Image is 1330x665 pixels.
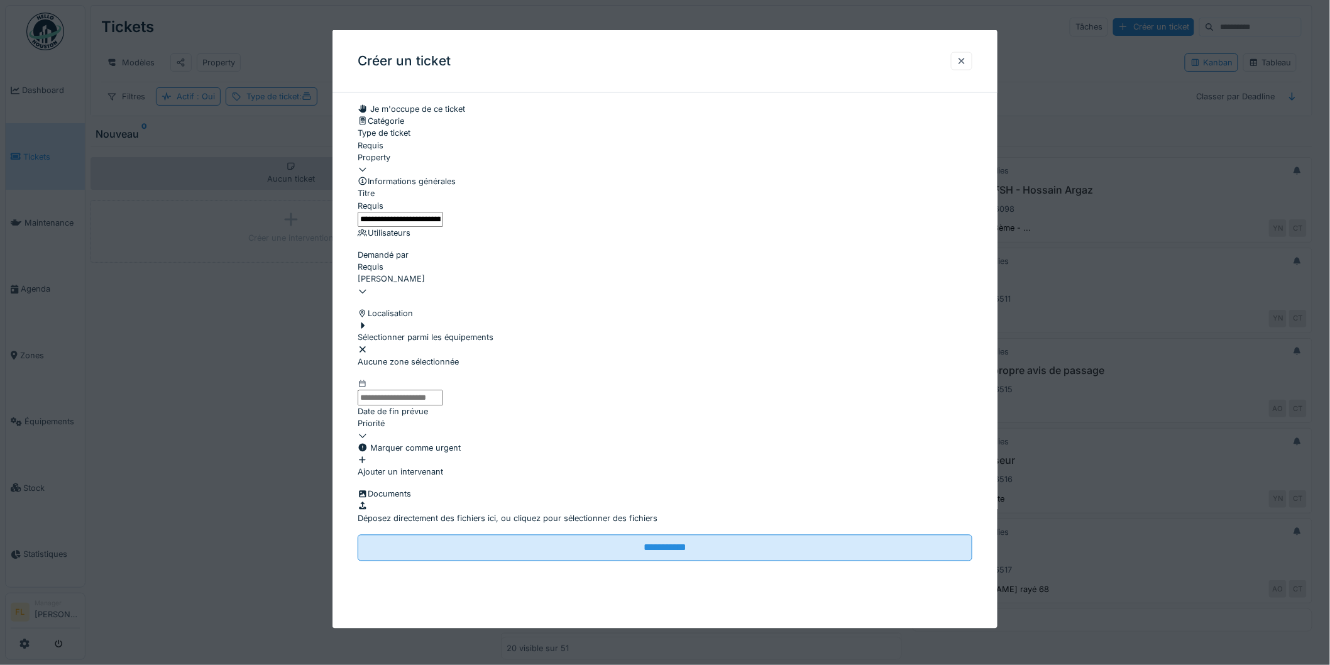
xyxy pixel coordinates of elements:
[358,187,375,199] label: Titre
[358,307,972,319] div: Localisation
[358,53,451,69] h3: Créer un ticket
[358,356,972,368] div: Aucune zone sélectionnée
[358,261,972,273] div: Requis
[358,199,972,211] div: Requis
[358,442,461,454] div: Marquer comme urgent
[358,103,465,115] div: Je m'occupe de ce ticket
[358,418,385,430] label: Priorité
[358,406,428,418] label: Date de fin prévue
[358,454,972,478] div: Ajouter un intervenant
[358,250,409,261] label: Demandé par
[358,127,410,139] label: Type de ticket
[358,139,972,151] div: Requis
[358,488,972,500] div: Documents
[358,512,972,524] p: Déposez directement des fichiers ici, ou cliquez pour sélectionner des fichiers
[358,227,972,239] div: Utilisateurs
[358,151,972,163] div: Property
[358,175,972,187] div: Informations générales
[358,115,972,127] div: Catégorie
[358,320,493,344] div: Sélectionner parmi les équipements
[358,273,972,285] div: [PERSON_NAME]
